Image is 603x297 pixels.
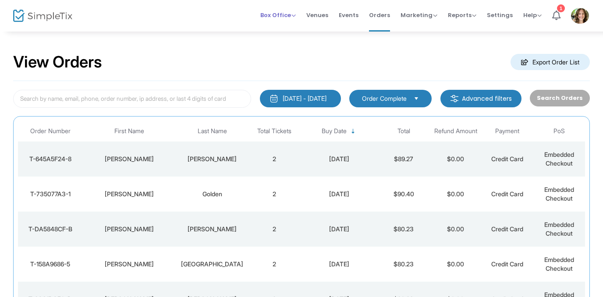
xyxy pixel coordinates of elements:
[557,4,565,12] div: 1
[544,221,574,237] span: Embedded Checkout
[378,212,429,247] td: $80.23
[511,54,590,70] m-button: Export Order List
[178,155,246,163] div: Kortekaas
[283,94,326,103] div: [DATE] - [DATE]
[429,247,481,282] td: $0.00
[448,11,476,19] span: Reports
[248,247,300,282] td: 2
[248,212,300,247] td: 2
[114,127,144,135] span: First Name
[495,127,519,135] span: Payment
[85,225,174,233] div: Shirley
[178,190,246,198] div: Golden
[523,11,542,19] span: Help
[491,190,523,198] span: Credit Card
[491,155,523,163] span: Credit Card
[440,90,521,107] m-button: Advanced filters
[20,190,81,198] div: T-735077A3-1
[378,141,429,177] td: $89.27
[306,4,328,26] span: Venues
[270,94,278,103] img: monthly
[339,4,358,26] span: Events
[378,177,429,212] td: $90.40
[378,121,429,141] th: Total
[350,128,357,135] span: Sortable
[429,177,481,212] td: $0.00
[429,121,481,141] th: Refund Amount
[85,155,174,163] div: Robert
[487,4,513,26] span: Settings
[544,256,574,272] span: Embedded Checkout
[302,190,376,198] div: 2025-08-11
[491,260,523,268] span: Credit Card
[30,127,71,135] span: Order Number
[178,225,246,233] div: Wells
[429,212,481,247] td: $0.00
[322,127,347,135] span: Buy Date
[260,11,296,19] span: Box Office
[85,190,174,198] div: Trish
[362,94,407,103] span: Order Complete
[248,177,300,212] td: 2
[13,90,251,108] input: Search by name, email, phone, order number, ip address, or last 4 digits of card
[260,90,341,107] button: [DATE] - [DATE]
[248,121,300,141] th: Total Tickets
[20,260,81,269] div: T-158A9686-5
[410,94,422,103] button: Select
[85,260,174,269] div: Peter
[450,94,459,103] img: filter
[553,127,565,135] span: PoS
[178,260,246,269] div: Penlington
[20,225,81,233] div: T-DA5848CF-B
[401,11,437,19] span: Marketing
[378,247,429,282] td: $80.23
[302,260,376,269] div: 2025-08-11
[20,155,81,163] div: T-645A5F24-8
[544,151,574,167] span: Embedded Checkout
[491,225,523,233] span: Credit Card
[429,141,481,177] td: $0.00
[198,127,227,135] span: Last Name
[302,225,376,233] div: 2025-08-11
[13,53,102,72] h2: View Orders
[369,4,390,26] span: Orders
[544,186,574,202] span: Embedded Checkout
[248,141,300,177] td: 2
[302,155,376,163] div: 2025-08-11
